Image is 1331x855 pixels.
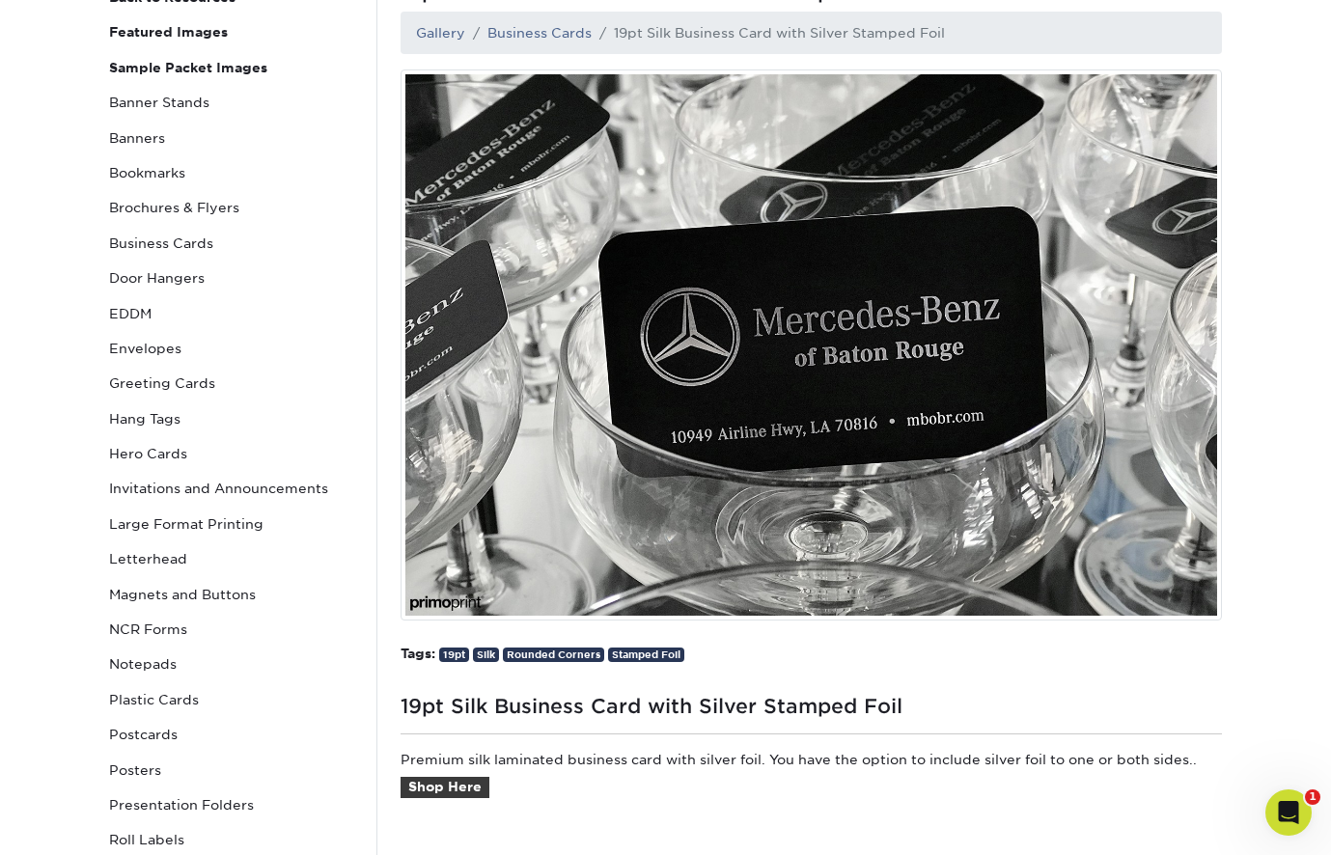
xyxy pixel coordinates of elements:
[101,50,362,85] a: Sample Packet Images
[101,682,362,717] a: Plastic Cards
[109,24,228,40] strong: Featured Images
[101,717,362,752] a: Postcards
[101,296,362,331] a: EDDM
[439,648,469,662] a: 19pt
[401,646,435,661] strong: Tags:
[503,648,604,662] a: Rounded Corners
[101,121,362,155] a: Banners
[1305,789,1320,805] span: 1
[401,687,1222,718] h1: 19pt Silk Business Card with Silver Stamped Foil
[101,541,362,576] a: Letterhead
[101,471,362,506] a: Invitations and Announcements
[101,226,362,261] a: Business Cards
[608,648,684,662] a: Stamped Foil
[401,69,1222,621] img: Silver foil business cards by Primoprint
[101,331,362,366] a: Envelopes
[101,577,362,612] a: Magnets and Buttons
[101,401,362,436] a: Hang Tags
[101,261,362,295] a: Door Hangers
[101,14,362,49] a: Featured Images
[592,23,945,42] li: 19pt Silk Business Card with Silver Stamped Foil
[101,190,362,225] a: Brochures & Flyers
[1265,789,1312,836] iframe: Intercom live chat
[101,436,362,471] a: Hero Cards
[487,25,592,41] a: Business Cards
[101,507,362,541] a: Large Format Printing
[401,777,489,798] a: Shop Here
[109,60,267,75] strong: Sample Packet Images
[401,750,1222,821] p: Premium silk laminated business card with silver foil. You have the option to include silver foil...
[101,787,362,822] a: Presentation Folders
[101,155,362,190] a: Bookmarks
[101,647,362,681] a: Notepads
[473,648,499,662] a: Silk
[101,366,362,400] a: Greeting Cards
[416,25,465,41] a: Gallery
[101,612,362,647] a: NCR Forms
[101,753,362,787] a: Posters
[101,85,362,120] a: Banner Stands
